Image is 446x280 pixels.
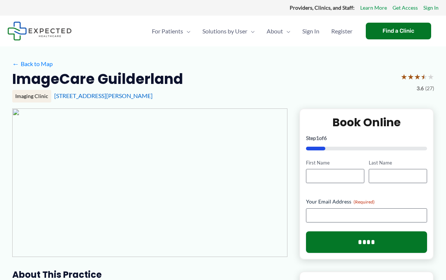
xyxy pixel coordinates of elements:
[7,22,72,40] img: Expected Healthcare Logo - side, dark font, small
[12,90,51,102] div: Imaging Clinic
[407,70,414,84] span: ★
[302,18,319,44] span: Sign In
[421,70,427,84] span: ★
[366,23,431,39] a: Find a Clinic
[12,58,53,69] a: ←Back to Map
[423,3,439,13] a: Sign In
[306,159,364,166] label: First Name
[54,92,153,99] a: [STREET_ADDRESS][PERSON_NAME]
[306,136,427,141] p: Step of
[290,4,355,11] strong: Providers, Clinics, and Staff:
[202,18,247,44] span: Solutions by User
[261,18,296,44] a: AboutMenu Toggle
[267,18,283,44] span: About
[417,84,424,93] span: 3.6
[247,18,255,44] span: Menu Toggle
[331,18,352,44] span: Register
[296,18,325,44] a: Sign In
[360,3,387,13] a: Learn More
[325,18,358,44] a: Register
[354,199,375,205] span: (Required)
[146,18,358,44] nav: Primary Site Navigation
[324,135,327,141] span: 6
[196,18,261,44] a: Solutions by UserMenu Toggle
[306,198,427,205] label: Your Email Address
[427,70,434,84] span: ★
[283,18,290,44] span: Menu Toggle
[414,70,421,84] span: ★
[401,70,407,84] span: ★
[12,60,19,67] span: ←
[183,18,191,44] span: Menu Toggle
[316,135,319,141] span: 1
[369,159,427,166] label: Last Name
[393,3,418,13] a: Get Access
[12,70,183,88] h2: ImageCare Guilderland
[425,84,434,93] span: (27)
[306,115,427,130] h2: Book Online
[146,18,196,44] a: For PatientsMenu Toggle
[152,18,183,44] span: For Patients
